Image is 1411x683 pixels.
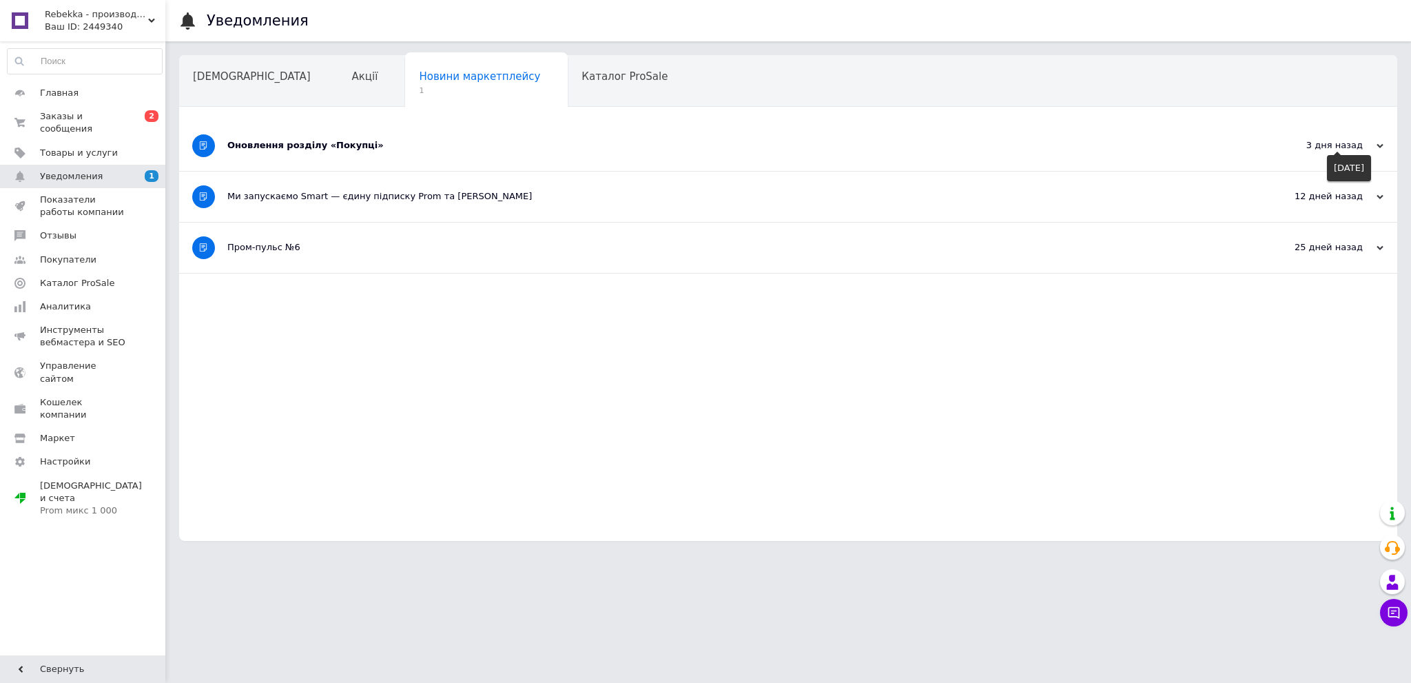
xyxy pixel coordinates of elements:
[40,254,96,266] span: Покупатели
[40,300,91,313] span: Аналитика
[1246,241,1383,254] div: 25 дней назад
[40,360,127,385] span: Управление сайтом
[40,480,142,518] span: [DEMOGRAPHIC_DATA] и счета
[1246,139,1383,152] div: 3 дня назад
[352,70,378,83] span: Акції
[40,277,114,289] span: Каталог ProSale
[40,396,127,421] span: Кошелек компании
[227,139,1246,152] div: Оновлення розділу «Покупці»
[45,8,148,21] span: Rebekka - производитель женской одежды
[419,85,540,96] span: 1
[419,70,540,83] span: Новини маркетплейсу
[193,70,311,83] span: [DEMOGRAPHIC_DATA]
[1380,599,1408,626] button: Чат с покупателем
[40,456,90,468] span: Настройки
[45,21,165,33] div: Ваш ID: 2449340
[40,504,142,517] div: Prom микс 1 000
[1327,155,1371,181] div: [DATE]
[40,230,76,242] span: Отзывы
[207,12,309,29] h1: Уведомления
[40,170,103,183] span: Уведомления
[581,70,668,83] span: Каталог ProSale
[40,110,127,135] span: Заказы и сообщения
[145,170,158,182] span: 1
[8,49,162,74] input: Поиск
[227,241,1246,254] div: Пром-пульс №6
[40,324,127,349] span: Инструменты вебмастера и SEO
[40,432,75,445] span: Маркет
[145,110,158,122] span: 2
[227,190,1246,203] div: Ми запускаємо Smart — єдину підписку Prom та [PERSON_NAME]
[1246,190,1383,203] div: 12 дней назад
[40,194,127,218] span: Показатели работы компании
[40,147,118,159] span: Товары и услуги
[40,87,79,99] span: Главная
